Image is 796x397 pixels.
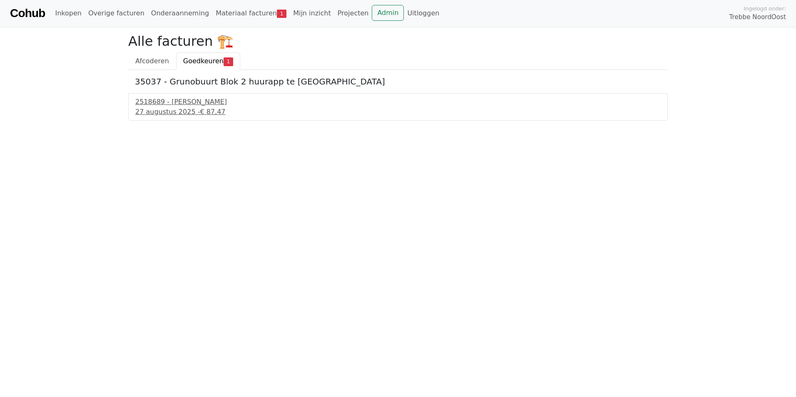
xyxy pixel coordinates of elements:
[334,5,372,22] a: Projecten
[224,57,233,66] span: 1
[135,97,661,117] a: 2518689 - [PERSON_NAME]27 augustus 2025 -€ 87,47
[135,57,169,65] span: Afcoderen
[52,5,85,22] a: Inkopen
[277,10,286,18] span: 1
[135,77,661,87] h5: 35037 - Grunobuurt Blok 2 huurapp te [GEOGRAPHIC_DATA]
[176,52,240,70] a: Goedkeuren1
[128,33,668,49] h2: Alle facturen 🏗️
[148,5,212,22] a: Onderaanneming
[200,108,225,116] span: € 87,47
[135,97,661,107] div: 2518689 - [PERSON_NAME]
[404,5,443,22] a: Uitloggen
[290,5,334,22] a: Mijn inzicht
[128,52,176,70] a: Afcoderen
[212,5,290,22] a: Materiaal facturen1
[744,5,786,12] span: Ingelogd onder:
[372,5,404,21] a: Admin
[729,12,786,22] span: Trebbe NoordOost
[183,57,224,65] span: Goedkeuren
[85,5,148,22] a: Overige facturen
[135,107,661,117] div: 27 augustus 2025 -
[10,3,45,23] a: Cohub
